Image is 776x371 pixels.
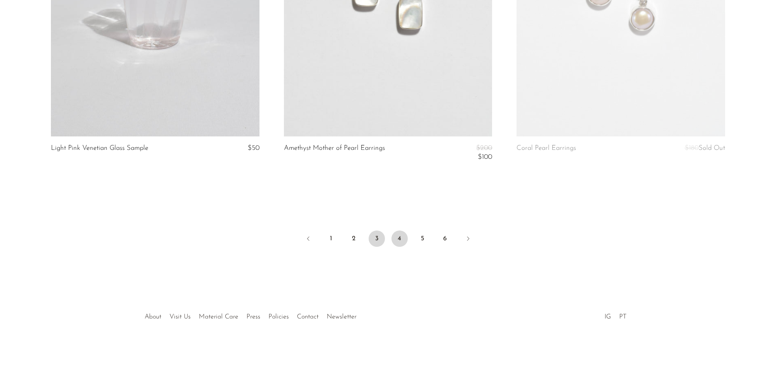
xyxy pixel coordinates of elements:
a: IG [605,314,611,320]
span: 3 [369,231,385,247]
ul: Social Medias [600,307,631,323]
span: $200 [476,145,492,151]
a: Contact [297,314,319,320]
a: Light Pink Venetian Glass Sample [51,145,148,152]
a: 2 [346,231,362,247]
span: Sold Out [699,145,725,151]
a: 4 [391,231,408,247]
a: 6 [437,231,453,247]
a: Previous [300,231,317,248]
a: 5 [414,231,431,247]
a: PT [619,314,627,320]
a: Press [246,314,260,320]
a: Visit Us [169,314,191,320]
a: Policies [268,314,289,320]
a: Coral Pearl Earrings [517,145,576,154]
a: 1 [323,231,339,247]
span: $50 [248,145,259,151]
a: Next [460,231,476,248]
a: About [145,314,161,320]
a: Material Care [199,314,238,320]
span: $180 [685,145,699,151]
ul: Quick links [141,307,361,323]
a: Amethyst Mother of Pearl Earrings [284,145,385,161]
span: $100 [478,154,492,160]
